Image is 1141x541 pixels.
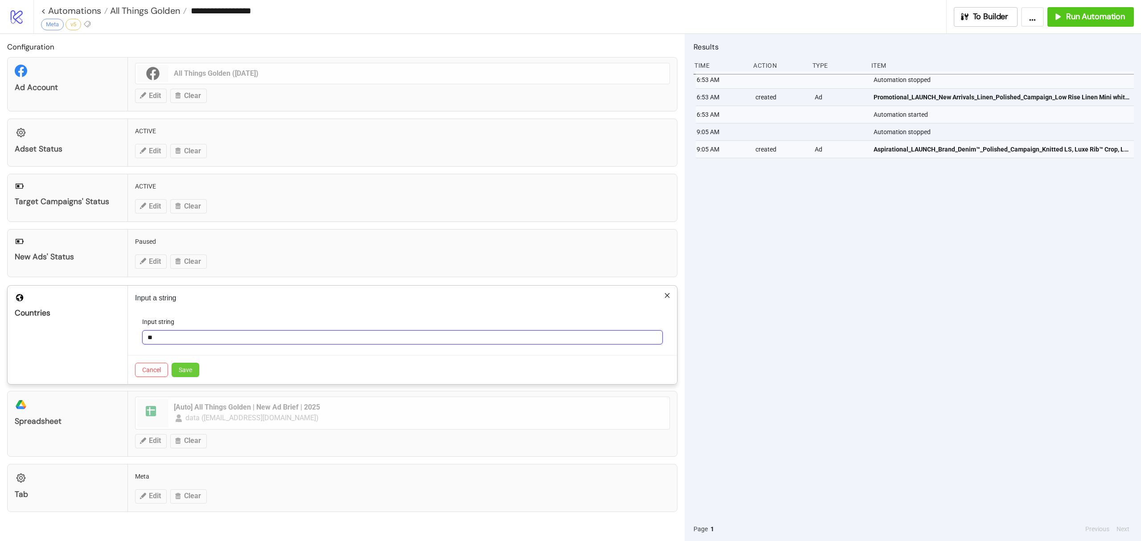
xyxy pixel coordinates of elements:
[696,89,748,106] div: 6:53 AM
[664,292,670,299] span: close
[814,89,866,106] div: Ad
[874,92,1130,102] span: Promotional_LAUNCH_New Arrivals_Linen_Polished_Campaign_Low Rise Linen Mini white_@bodorocean_Col...
[870,57,1134,74] div: Item
[873,71,1136,88] div: Automation stopped
[812,57,864,74] div: Type
[874,141,1130,158] a: Aspirational_LAUNCH_Brand_Denim™_Polished_Campaign_Knitted LS, Luxe Rib™ Crop, Low Rise Baggy [PE...
[873,123,1136,140] div: Automation stopped
[142,330,663,344] input: Input string
[142,366,161,373] span: Cancel
[1114,524,1132,534] button: Next
[1066,12,1125,22] span: Run Automation
[973,12,1009,22] span: To Builder
[873,106,1136,123] div: Automation started
[696,123,748,140] div: 9:05 AM
[172,363,199,377] button: Save
[954,7,1018,27] button: To Builder
[696,141,748,158] div: 9:05 AM
[708,524,717,534] button: 1
[41,6,108,15] a: < Automations
[874,144,1130,154] span: Aspirational_LAUNCH_Brand_Denim™_Polished_Campaign_Knitted LS, Luxe Rib™ Crop, Low Rise Baggy [PE...
[1083,524,1112,534] button: Previous
[15,308,120,318] div: Countries
[755,89,807,106] div: created
[108,5,180,16] span: All Things Golden
[179,366,192,373] span: Save
[108,6,187,15] a: All Things Golden
[694,41,1134,53] h2: Results
[135,293,670,303] p: Input a string
[1047,7,1134,27] button: Run Automation
[1021,7,1044,27] button: ...
[755,141,807,158] div: created
[696,71,748,88] div: 6:53 AM
[694,57,746,74] div: Time
[752,57,805,74] div: Action
[874,89,1130,106] a: Promotional_LAUNCH_New Arrivals_Linen_Polished_Campaign_Low Rise Linen Mini white_@bodorocean_Col...
[142,317,180,327] label: Input string
[7,41,677,53] h2: Configuration
[41,19,64,30] div: Meta
[814,141,866,158] div: Ad
[135,363,168,377] button: Cancel
[696,106,748,123] div: 6:53 AM
[66,19,81,30] div: v5
[694,524,708,534] span: Page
